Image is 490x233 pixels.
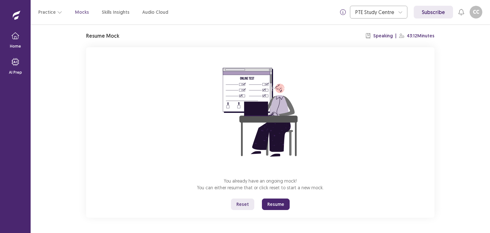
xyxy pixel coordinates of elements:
[75,9,89,16] a: Mocks
[470,6,482,19] button: CC
[38,6,62,18] button: Practice
[355,6,395,18] div: PTE Study Centre
[10,43,21,49] p: Home
[9,70,22,75] p: AI Prep
[197,177,324,191] p: You already have an ongoing mock! You can either resume that or click reset to start a new mock.
[414,6,453,19] a: Subscribe
[231,199,254,210] button: Reset
[262,199,290,210] button: Resume
[373,33,393,39] p: Speaking
[142,9,168,16] a: Audio Cloud
[203,55,318,170] img: attend-mock
[407,33,434,39] p: 43:12 Minutes
[337,6,349,18] button: info
[102,9,130,16] a: Skills Insights
[86,32,119,40] p: Resume Mock
[395,33,397,39] p: |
